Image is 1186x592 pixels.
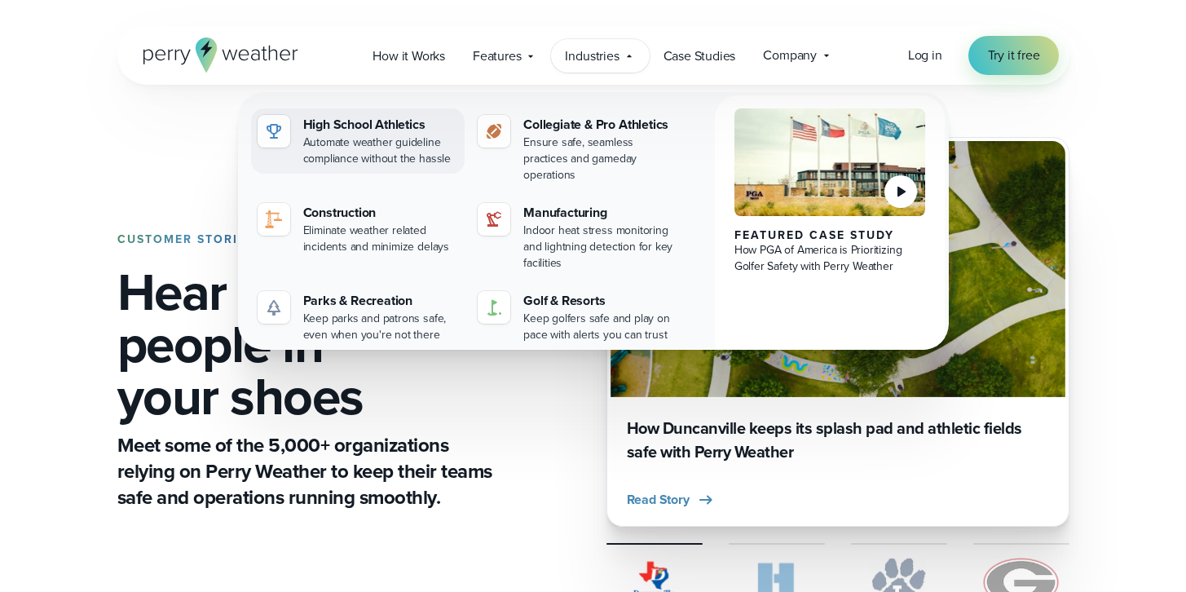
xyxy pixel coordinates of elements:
a: How it Works [359,39,459,73]
div: How PGA of America is Prioritizing Golfer Safety with Perry Weather [734,242,926,275]
span: Industries [565,46,619,66]
strong: CUSTOMER STORIES [117,231,254,248]
span: Company [763,46,817,65]
span: Case Studies [664,46,736,66]
div: Construction [303,203,459,223]
img: parks-icon-grey.svg [264,298,284,317]
div: Automate weather guideline compliance without the hassle [303,135,459,167]
a: Parks & Recreation Keep parks and patrons safe, even when you're not there [251,285,465,350]
span: Try it free [988,46,1040,65]
div: High School Athletics [303,115,459,135]
div: Keep parks and patrons safe, even when you're not there [303,311,459,343]
a: Try it free [968,36,1060,75]
a: construction perry weather Construction Eliminate weather related incidents and minimize delays [251,197,465,262]
a: PGA of America Featured Case Study How PGA of America is Prioritizing Golfer Safety with Perry We... [715,95,946,363]
img: mining-icon@2x.svg [484,210,504,229]
a: Log in [908,46,942,65]
a: High School Athletics Automate weather guideline compliance without the hassle [251,108,465,174]
div: Featured Case Study [734,229,926,242]
img: highschool-icon.svg [264,121,284,141]
span: How it Works [373,46,445,66]
img: golf-iconV2.svg [484,298,504,317]
div: Indoor heat stress monitoring and lightning detection for key facilities [523,223,679,272]
img: proathletics-icon@2x-1.svg [484,121,504,141]
div: Collegiate & Pro Athletics [523,115,679,135]
a: Case Studies [650,39,750,73]
a: Collegiate & Pro Athletics Ensure safe, seamless practices and gameday operations [471,108,686,190]
h1: Hear from people in your shoes [117,266,499,422]
div: Keep golfers safe and play on pace with alerts you can trust [523,311,679,343]
h3: How Duncanville keeps its splash pad and athletic fields safe with Perry Weather [627,417,1049,464]
img: construction perry weather [264,210,284,229]
img: PGA of America [734,108,926,216]
a: Golf & Resorts Keep golfers safe and play on pace with alerts you can trust [471,285,686,350]
p: Meet some of the 5,000+ organizations relying on Perry Weather to keep their teams safe and opera... [117,432,499,510]
button: Read Story [627,490,716,510]
div: Manufacturing [523,203,679,223]
div: Eliminate weather related incidents and minimize delays [303,223,459,255]
div: Parks & Recreation [303,291,459,311]
div: Ensure safe, seamless practices and gameday operations [523,135,679,183]
span: Features [473,46,521,66]
a: Manufacturing Indoor heat stress monitoring and lightning detection for key facilities [471,197,686,278]
div: Golf & Resorts [523,291,679,311]
span: Log in [908,46,942,64]
span: Read Story [627,490,690,510]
